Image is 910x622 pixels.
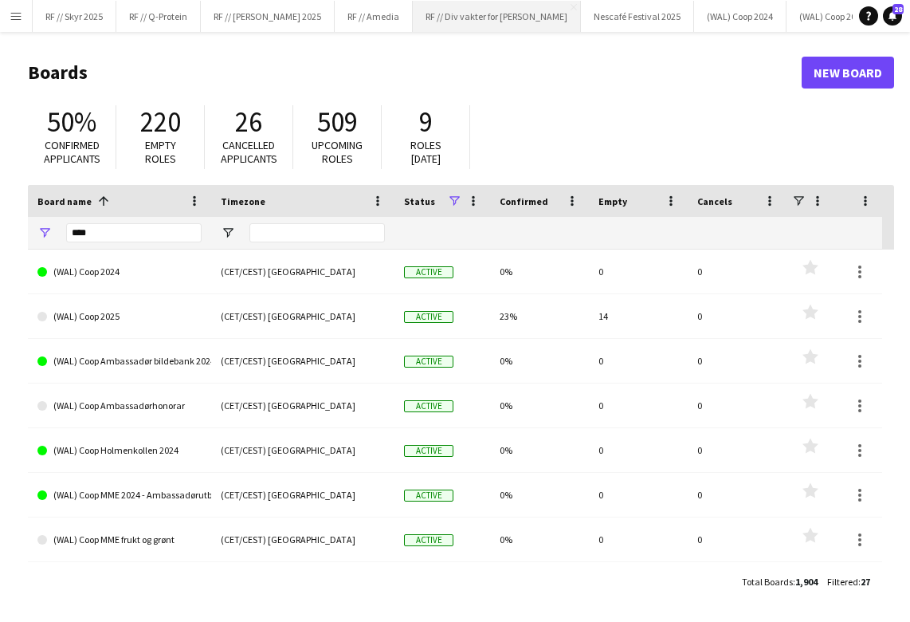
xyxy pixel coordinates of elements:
a: (WAL) Coop Holmenkollen 2024 [37,428,202,473]
button: RF // Amedia [335,1,413,32]
span: Upcoming roles [312,138,363,166]
button: (WAL) Coop 2025 [786,1,879,32]
span: Timezone [221,195,265,207]
div: (CET/CEST) [GEOGRAPHIC_DATA] [211,384,394,427]
a: (WAL) Coop MME 2024 - Ambassadørutbetaling [37,473,202,518]
div: 0 [589,428,688,472]
button: Open Filter Menu [37,226,52,240]
div: (CET/CEST) [GEOGRAPHIC_DATA] [211,428,394,472]
button: RF // Div vakter for [PERSON_NAME] [413,1,581,32]
span: Active [404,490,453,502]
div: 0 [589,518,688,561]
div: 0 [688,384,786,427]
a: (WAL) Coop 2024 [37,250,202,294]
span: Empty roles [145,138,176,166]
button: Open Filter Menu [221,226,235,240]
a: (WAL) Coop Ambassadørhonorar [37,384,202,428]
button: (WAL) Coop 2024 [694,1,786,32]
div: 0 [688,294,786,338]
span: Active [404,534,453,546]
div: 0 [688,518,786,561]
a: 28 [883,6,902,26]
a: (WAL) Coop 2025 [37,294,202,339]
div: 0% [490,339,589,383]
span: Active [404,400,453,412]
div: 0 [688,250,786,293]
div: (CET/CEST) [GEOGRAPHIC_DATA] [211,518,394,561]
input: Timezone Filter Input [249,223,385,242]
span: Empty [598,195,627,207]
a: (WAL) Coop Ambassadør bildebank 2024 [37,339,202,384]
div: 14 [589,294,688,338]
span: 509 [317,104,358,140]
span: Filtered [827,576,858,588]
h1: Boards [28,61,802,85]
span: 1,904 [795,576,818,588]
div: 0% [490,428,589,472]
input: Board name Filter Input [66,223,202,242]
div: 0 [688,339,786,383]
div: 0 [589,562,688,606]
a: (WAL) Coop MME frukt og grønt [37,518,202,562]
span: Cancels [697,195,732,207]
span: Active [404,311,453,323]
div: (CET/CEST) [GEOGRAPHIC_DATA] [211,562,394,606]
span: Status [404,195,435,207]
span: Cancelled applicants [221,138,277,166]
span: Board name [37,195,92,207]
span: Active [404,356,453,368]
div: (CET/CEST) [GEOGRAPHIC_DATA] [211,473,394,517]
div: : [827,566,870,597]
span: 27 [861,576,870,588]
div: 0 [589,384,688,427]
div: 0 [688,562,786,606]
a: New Board [802,57,894,89]
span: 50% [47,104,96,140]
div: 0% [490,562,589,606]
span: Total Boards [742,576,793,588]
span: Confirmed applicants [44,138,100,166]
div: 0 [688,428,786,472]
div: 0% [490,518,589,561]
div: 0 [688,473,786,517]
button: Nescafé Festival 2025 [581,1,694,32]
a: (WAL) Coop Obs [37,562,202,607]
span: 26 [235,104,262,140]
div: 23% [490,294,589,338]
div: 0% [490,384,589,427]
div: (CET/CEST) [GEOGRAPHIC_DATA] [211,250,394,293]
div: 0 [589,250,688,293]
div: (CET/CEST) [GEOGRAPHIC_DATA] [211,294,394,338]
button: RF // Q-Protein [116,1,201,32]
span: 220 [140,104,181,140]
div: 0 [589,339,688,383]
button: RF // Skyr 2025 [33,1,116,32]
div: : [742,566,818,597]
span: Active [404,445,453,457]
span: Roles [DATE] [410,138,441,166]
span: 28 [892,4,904,14]
div: 0 [589,473,688,517]
button: RF // [PERSON_NAME] 2025 [201,1,335,32]
div: (CET/CEST) [GEOGRAPHIC_DATA] [211,339,394,383]
span: Active [404,266,453,278]
span: 9 [419,104,433,140]
div: 0% [490,473,589,517]
span: Confirmed [500,195,548,207]
div: 0% [490,250,589,293]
